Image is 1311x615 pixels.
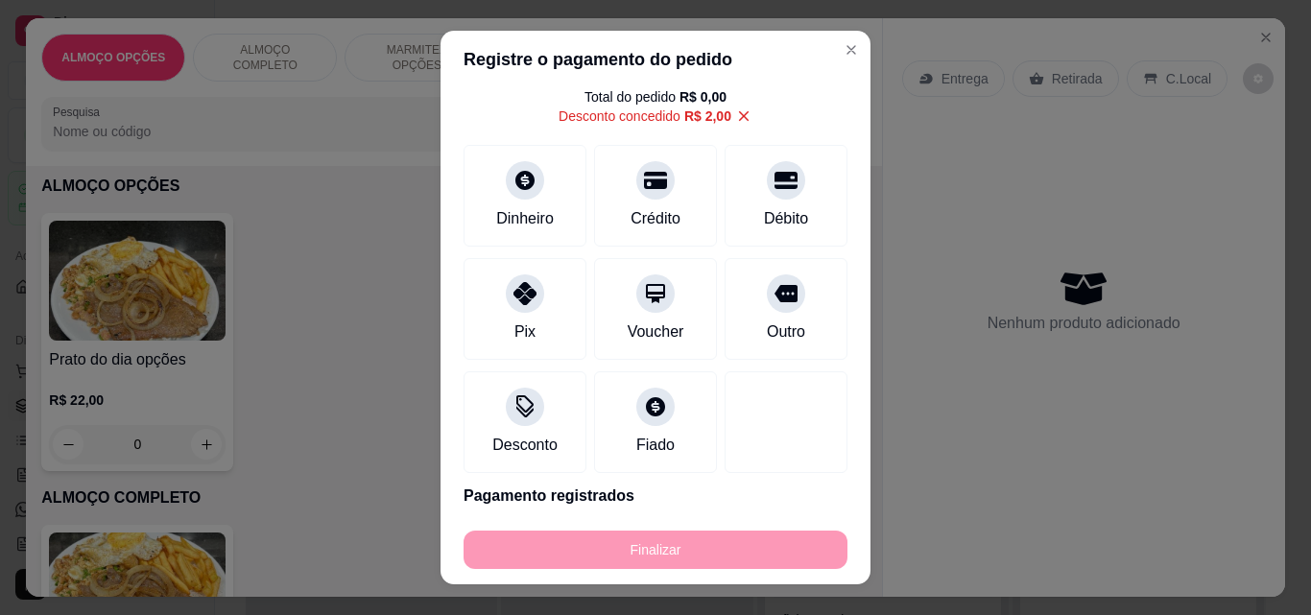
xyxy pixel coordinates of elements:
button: Close [836,35,867,65]
div: Voucher [628,320,684,343]
div: Débito [764,207,808,230]
div: Dinheiro [496,207,554,230]
div: Pix [514,320,536,343]
div: Crédito [631,207,680,230]
div: Outro [767,320,805,343]
div: Desconto concedido [559,106,731,126]
div: R$ 2,00 [684,106,731,126]
p: Pagamento registrados [464,485,847,508]
div: Desconto [492,434,558,457]
div: Total do pedido [584,87,727,106]
header: Registre o pagamento do pedido [441,31,870,88]
div: R$ 0,00 [679,87,727,106]
div: Fiado [636,434,675,457]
